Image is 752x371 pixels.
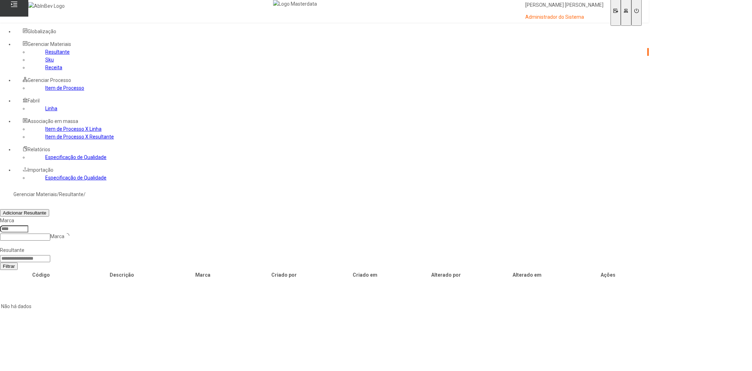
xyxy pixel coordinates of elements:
nz-breadcrumb-separator: / [83,192,86,197]
img: AbInBev Logo [28,2,65,10]
th: Marca [163,271,243,279]
span: Associação em massa [28,118,78,124]
a: Item de Processo [45,85,84,91]
th: Código [1,271,81,279]
nz-breadcrumb-separator: / [57,192,59,197]
th: Descrição [82,271,162,279]
a: Especificação de Qualidade [45,175,106,181]
th: Ações [568,271,648,279]
p: Não há dados [1,302,645,310]
a: Resultante [59,192,83,197]
p: Administrador do Sistema [525,14,603,21]
span: Filtrar [3,264,15,269]
th: Criado por [244,271,324,279]
span: Importação [28,167,53,173]
span: Globalização [28,29,56,34]
nz-select-placeholder: Marca [50,234,64,239]
th: Alterado em [487,271,567,279]
a: Linha [45,106,57,111]
a: Especificação de Qualidade [45,154,106,160]
a: Item de Processo X Linha [45,126,102,132]
a: Sku [45,57,54,63]
a: Gerenciar Materiais [13,192,57,197]
a: Item de Processo X Resultante [45,134,114,140]
span: Relatórios [28,147,50,152]
span: Fabril [28,98,40,104]
a: Resultante [45,49,70,55]
th: Criado em [325,271,405,279]
p: [PERSON_NAME] [PERSON_NAME] [525,2,603,9]
span: Gerenciar Materiais [28,41,71,47]
th: Alterado por [406,271,486,279]
span: Gerenciar Processo [28,77,71,83]
a: Receita [45,65,62,70]
span: Adicionar Resultante [3,210,46,216]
